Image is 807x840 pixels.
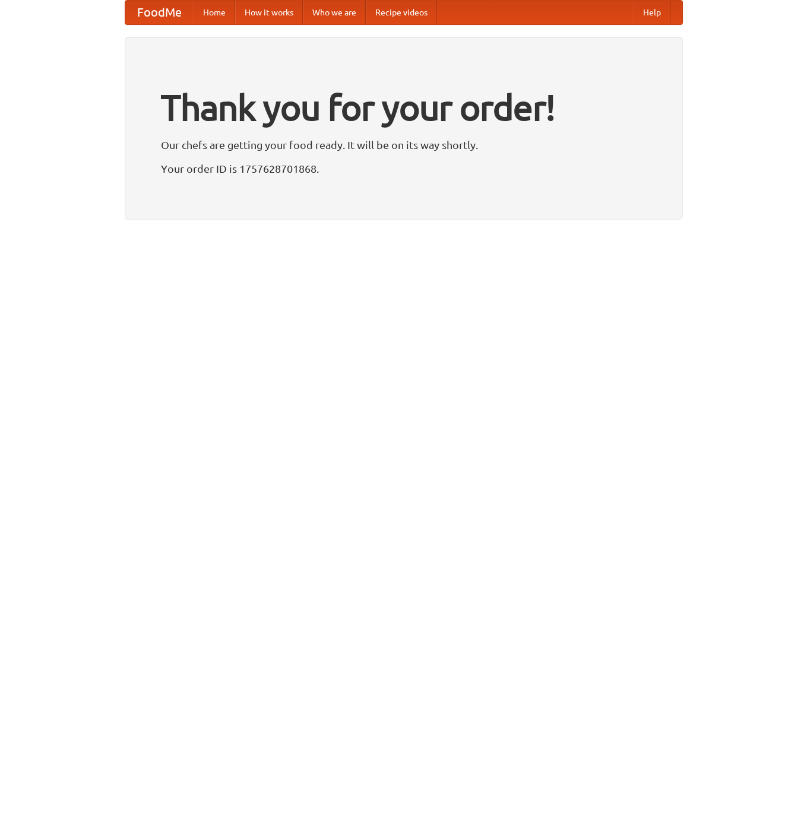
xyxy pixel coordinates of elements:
a: Home [194,1,235,24]
a: FoodMe [125,1,194,24]
a: Help [634,1,670,24]
a: How it works [235,1,303,24]
p: Your order ID is 1757628701868. [161,160,647,177]
a: Who we are [303,1,366,24]
a: Recipe videos [366,1,437,24]
h1: Thank you for your order! [161,79,647,136]
p: Our chefs are getting your food ready. It will be on its way shortly. [161,136,647,154]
